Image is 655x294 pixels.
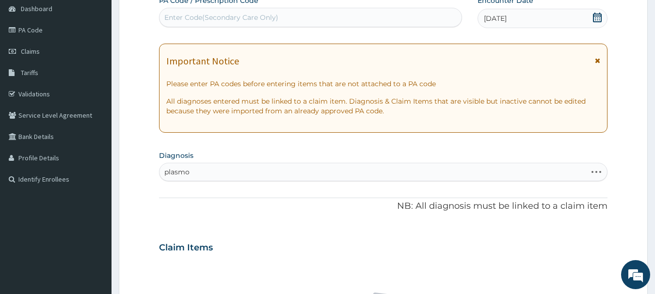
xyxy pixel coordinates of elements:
[166,56,239,66] h1: Important Notice
[21,4,52,13] span: Dashboard
[484,14,507,23] span: [DATE]
[18,48,39,73] img: d_794563401_company_1708531726252_794563401
[21,47,40,56] span: Claims
[21,68,38,77] span: Tariffs
[50,54,163,67] div: Chat with us now
[159,5,182,28] div: Minimize live chat window
[159,200,608,213] p: NB: All diagnosis must be linked to a claim item
[56,86,134,184] span: We're online!
[159,243,213,253] h3: Claim Items
[164,13,278,22] div: Enter Code(Secondary Care Only)
[166,79,601,89] p: Please enter PA codes before entering items that are not attached to a PA code
[159,151,193,160] label: Diagnosis
[166,96,601,116] p: All diagnoses entered must be linked to a claim item. Diagnosis & Claim Items that are visible bu...
[5,193,185,227] textarea: Type your message and hit 'Enter'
